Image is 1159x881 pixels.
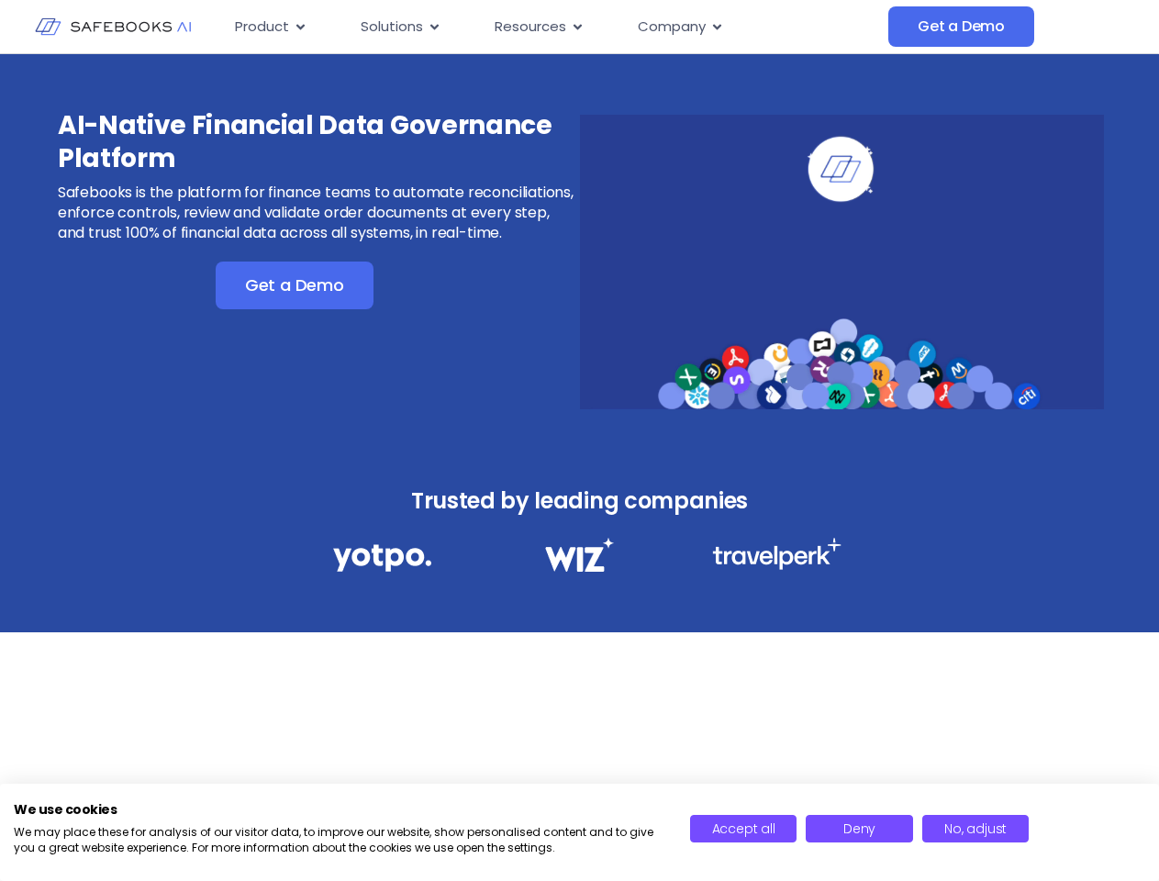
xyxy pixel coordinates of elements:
h2: We use cookies [14,801,663,818]
nav: Menu [220,9,888,45]
span: Solutions [361,17,423,38]
img: Financial Data Governance 1 [333,538,431,577]
span: No, adjust [944,820,1007,838]
span: Deny [843,820,875,838]
button: Adjust cookie preferences [922,815,1030,842]
div: Menu Toggle [220,9,888,45]
h3: AI-Native Financial Data Governance Platform [58,109,577,175]
button: Accept all cookies [690,815,797,842]
span: Company [638,17,706,38]
h3: Trusted by leading companies [293,483,867,519]
span: Resources [495,17,566,38]
img: Financial Data Governance 3 [712,538,841,570]
span: Get a Demo [245,276,344,295]
span: Get a Demo [918,17,1005,36]
p: Safebooks is the platform for finance teams to automate reconciliations, enforce controls, review... [58,183,577,243]
img: Financial Data Governance 2 [536,538,622,572]
button: Deny all cookies [806,815,913,842]
p: We may place these for analysis of our visitor data, to improve our website, show personalised co... [14,825,663,856]
a: Get a Demo [216,262,373,309]
a: Get a Demo [888,6,1034,47]
span: Product [235,17,289,38]
span: Accept all [712,820,775,838]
